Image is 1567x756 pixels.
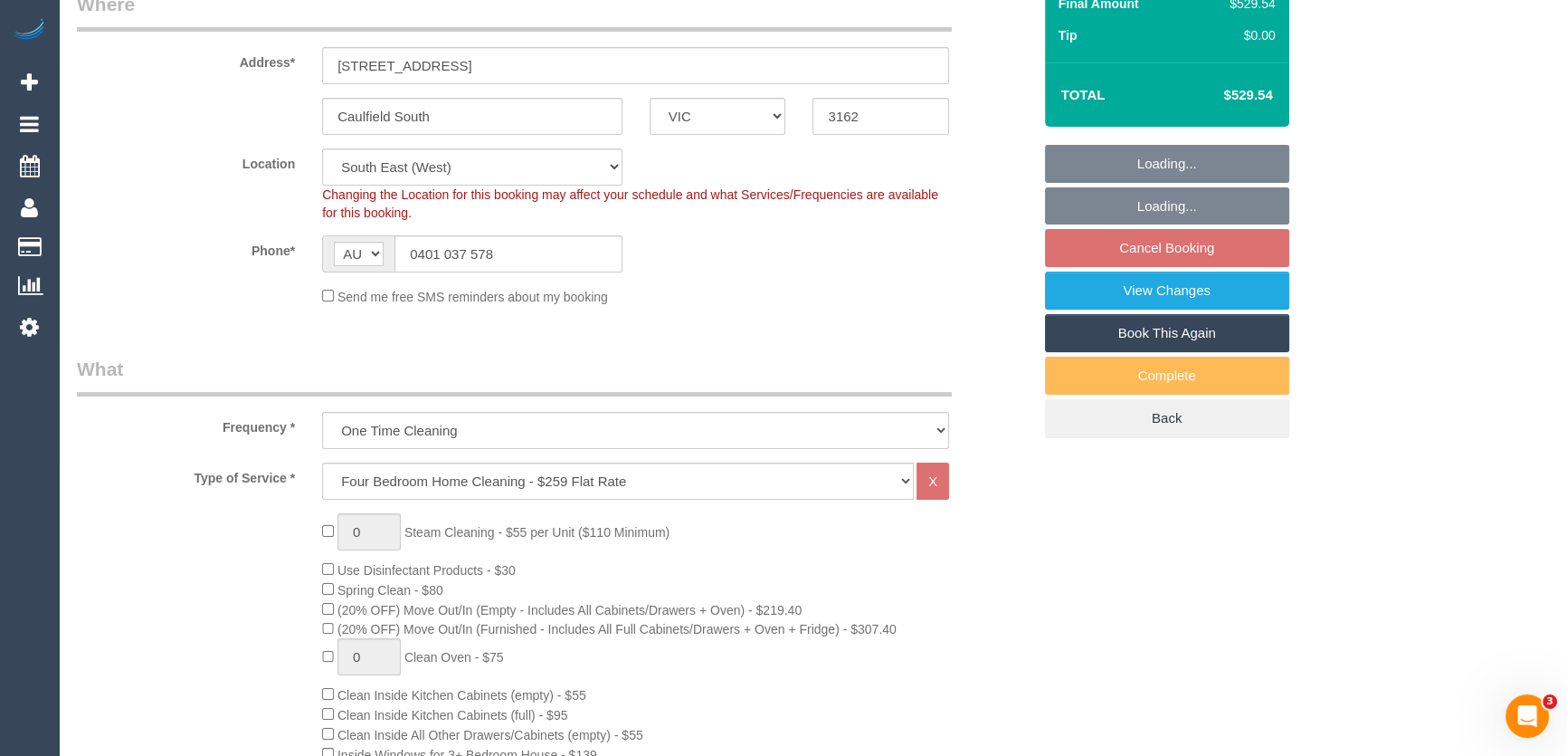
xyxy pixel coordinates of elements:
label: Location [63,148,309,173]
input: Suburb* [322,98,622,135]
h4: $529.54 [1169,88,1272,103]
span: (20% OFF) Move Out/In (Empty - Includes All Cabinets/Drawers + Oven) - $219.40 [337,603,802,617]
label: Frequency * [63,412,309,436]
span: Use Disinfectant Products - $30 [337,563,516,578]
a: Back [1045,399,1289,437]
a: View Changes [1045,272,1289,310]
img: Automaid Logo [11,18,47,43]
span: 3 [1543,694,1557,709]
label: Address* [63,47,309,72]
span: (20% OFF) Move Out/In (Furnished - Includes All Full Cabinets/Drawers + Oven + Fridge) - $307.40 [337,622,897,636]
label: Type of Service * [63,463,309,487]
span: Steam Cleaning - $55 per Unit ($110 Minimum) [404,525,670,540]
legend: What [77,356,952,397]
span: Send me free SMS reminders about my booking [337,290,608,304]
a: Book This Again [1045,314,1289,352]
label: Phone* [63,235,309,260]
span: Clean Inside Kitchen Cabinets (empty) - $55 [337,688,586,703]
span: Clean Inside Kitchen Cabinets (full) - $95 [337,708,567,723]
iframe: Intercom live chat [1505,694,1549,738]
input: Post Code* [812,98,949,135]
span: Changing the Location for this booking may affect your schedule and what Services/Frequencies are... [322,187,938,220]
span: Spring Clean - $80 [337,583,443,598]
span: Clean Oven - $75 [404,650,504,665]
label: Tip [1059,26,1078,44]
strong: Total [1061,87,1106,102]
div: $0.00 [1222,26,1275,44]
input: Phone* [394,235,622,273]
span: Clean Inside All Other Drawers/Cabinets (empty) - $55 [337,728,643,742]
